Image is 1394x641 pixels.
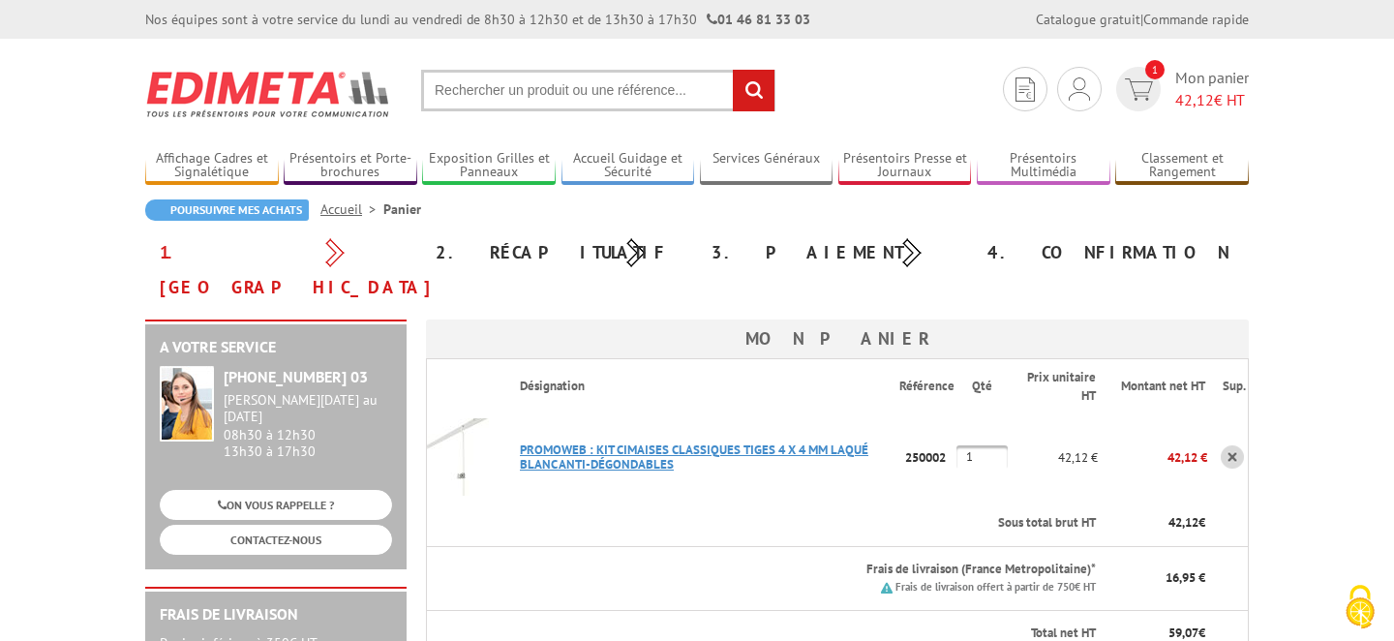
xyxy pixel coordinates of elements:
[1175,89,1249,111] span: € HT
[520,442,868,473] a: PROMOWEB : KIT CIMAISES CLASSIQUES TIGES 4 X 4 MM LAQUé BLANC ANTI-DéGONDABLES
[1168,514,1198,531] span: 42,12
[224,392,392,459] div: 08h30 à 12h30 13h30 à 17h30
[145,150,279,182] a: Affichage Cadres et Signalétique
[504,501,1098,546] th: Sous total brut HT
[977,150,1110,182] a: Présentoirs Multimédia
[421,235,697,270] div: 2. Récapitulatif
[733,70,774,111] input: rechercher
[707,11,810,28] strong: 01 46 81 33 03
[426,320,1249,358] h3: Mon panier
[1166,569,1205,586] span: 16,95 €
[697,235,973,270] div: 3. Paiement
[320,200,383,218] a: Accueil
[561,150,695,182] a: Accueil Guidage et Sécurité
[224,367,368,386] strong: [PHONE_NUMBER] 03
[520,561,1096,579] p: Frais de livraison (France Metropolitaine)*
[1175,67,1249,111] span: Mon panier
[145,199,309,221] a: Poursuivre mes achats
[956,359,1008,414] th: Qté
[145,58,392,130] img: Edimeta
[1168,625,1198,641] span: 59,07
[1036,10,1249,29] div: |
[160,525,392,555] a: CONTACTEZ-NOUS
[895,580,1096,594] small: Frais de livraison offert à partir de 750€ HT
[1098,441,1207,474] p: 42,12 €
[1145,60,1165,79] span: 1
[973,235,1249,270] div: 4. Confirmation
[1175,90,1214,109] span: 42,12
[160,366,214,442] img: widget-service.jpg
[700,150,833,182] a: Services Généraux
[1008,441,1098,474] p: 42,12 €
[1326,575,1394,641] button: Cookies (fenêtre modale)
[838,150,972,182] a: Présentoirs Presse et Journaux
[422,150,556,182] a: Exposition Grilles et Panneaux
[160,606,392,624] h2: Frais de Livraison
[881,582,893,594] img: picto.png
[421,70,775,111] input: Rechercher un produit ou une référence...
[1023,369,1096,405] p: Prix unitaire HT
[160,490,392,520] a: ON VOUS RAPPELLE ?
[160,339,392,356] h2: A votre service
[899,441,956,474] p: 250002
[1207,359,1249,414] th: Sup.
[1336,583,1384,631] img: Cookies (fenêtre modale)
[1015,77,1035,102] img: devis rapide
[145,235,421,305] div: 1. [GEOGRAPHIC_DATA]
[899,378,955,396] p: Référence
[1069,77,1090,101] img: devis rapide
[1111,67,1249,111] a: devis rapide 1 Mon panier 42,12€ HT
[284,150,417,182] a: Présentoirs et Porte-brochures
[145,10,810,29] div: Nos équipes sont à votre service du lundi au vendredi de 8h30 à 12h30 et de 13h30 à 17h30
[1143,11,1249,28] a: Commande rapide
[504,359,899,414] th: Désignation
[383,199,421,219] li: Panier
[1125,78,1153,101] img: devis rapide
[1036,11,1140,28] a: Catalogue gratuit
[224,392,392,425] div: [PERSON_NAME][DATE] au [DATE]
[1113,514,1205,533] p: €
[427,418,504,496] img: PROMOWEB : KIT CIMAISES CLASSIQUES TIGES 4 X 4 MM LAQUé BLANC ANTI-DéGONDABLES
[1113,378,1205,396] p: Montant net HT
[1115,150,1249,182] a: Classement et Rangement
